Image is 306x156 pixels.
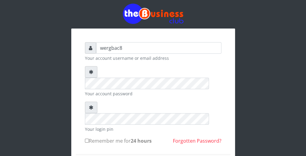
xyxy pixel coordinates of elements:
b: 24 hours [131,137,152,144]
small: Your account password [85,90,221,97]
input: Username or email address [96,42,221,54]
label: Remember me for [85,137,152,144]
small: Your account username or email address [85,55,221,61]
a: Forgotten Password? [173,137,221,144]
small: Your login pin [85,126,221,132]
input: Remember me for24 hours [85,139,89,143]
